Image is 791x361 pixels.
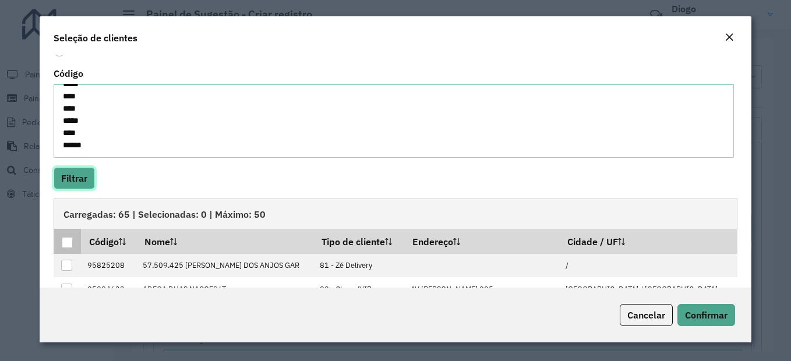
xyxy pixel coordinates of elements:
[314,277,405,301] td: 80 - Chopp/VIP
[685,309,728,321] span: Confirmar
[54,31,137,45] h4: Seleção de clientes
[136,277,313,301] td: ADEGA DUAS NACOES LT
[725,33,734,42] em: Fechar
[54,167,95,189] button: Filtrar
[54,199,737,229] div: Carregadas: 65 | Selecionadas: 0 | Máximo: 50
[54,66,83,80] label: Código
[677,304,735,326] button: Confirmar
[559,254,737,278] td: /
[314,254,405,278] td: 81 - Zé Delivery
[721,30,737,45] button: Close
[620,304,673,326] button: Cancelar
[136,229,313,253] th: Nome
[81,229,136,253] th: Código
[404,277,559,301] td: AV [PERSON_NAME] 995
[81,277,136,301] td: 95884633
[559,277,737,301] td: [GEOGRAPHIC_DATA] / [GEOGRAPHIC_DATA]
[627,309,665,321] span: Cancelar
[81,254,136,278] td: 95825208
[404,229,559,253] th: Endereço
[314,229,405,253] th: Tipo de cliente
[136,254,313,278] td: 57.509.425 [PERSON_NAME] DOS ANJOS GAR
[559,229,737,253] th: Cidade / UF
